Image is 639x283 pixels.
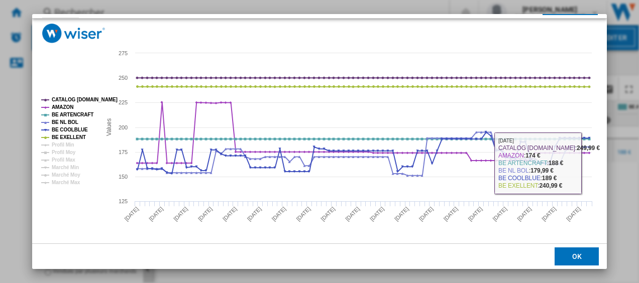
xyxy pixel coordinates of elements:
tspan: [DATE] [172,206,189,222]
tspan: [DATE] [246,206,262,222]
tspan: Marché Max [52,180,80,185]
tspan: [DATE] [541,206,557,222]
tspan: AMAZON [52,104,73,110]
tspan: 125 [119,198,128,204]
tspan: BE ARTENCRAFT [52,112,93,117]
tspan: CATALOG [DOMAIN_NAME] [52,97,118,102]
tspan: Profil Moy [52,150,76,155]
tspan: [DATE] [123,206,140,222]
tspan: 175 [119,149,128,155]
tspan: 200 [119,124,128,130]
button: OK [555,247,599,265]
tspan: [DATE] [344,206,361,222]
tspan: [DATE] [565,206,582,222]
tspan: [DATE] [442,206,459,222]
tspan: Profil Min [52,142,74,148]
tspan: [DATE] [393,206,410,222]
tspan: [DATE] [221,206,238,222]
tspan: Profil Max [52,157,75,163]
tspan: [DATE] [197,206,214,222]
tspan: Values [105,118,112,136]
tspan: BE COOLBLUE [52,127,88,132]
tspan: Marché Min [52,165,79,170]
tspan: 225 [119,99,128,105]
tspan: [DATE] [319,206,336,222]
tspan: [DATE] [417,206,434,222]
img: logo_wiser_300x94.png [42,24,105,43]
tspan: 250 [119,75,128,81]
tspan: [DATE] [270,206,287,222]
tspan: [DATE] [491,206,508,222]
tspan: [DATE] [369,206,385,222]
tspan: BE EXELLENT [52,134,86,140]
tspan: [DATE] [516,206,532,222]
tspan: 275 [119,50,128,56]
tspan: [DATE] [467,206,483,222]
tspan: Marché Moy [52,172,80,178]
md-dialog: Product popup [32,14,607,269]
tspan: BE NL BOL [52,119,78,125]
tspan: [DATE] [295,206,311,222]
tspan: 150 [119,174,128,180]
tspan: [DATE] [148,206,164,222]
